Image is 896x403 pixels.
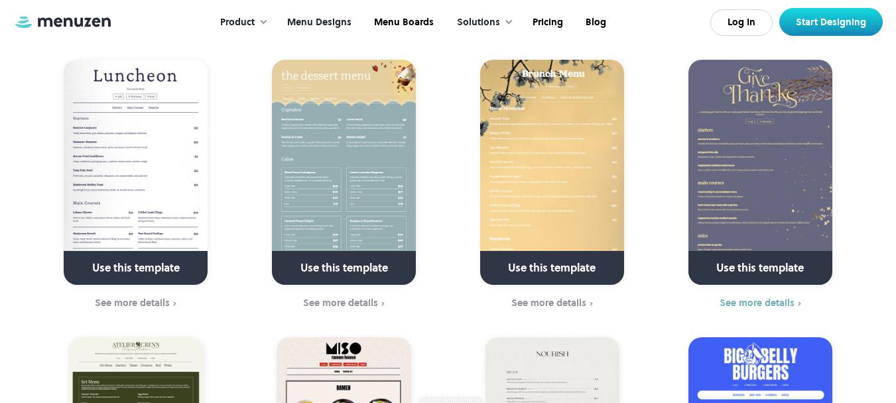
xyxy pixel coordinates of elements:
[444,2,520,43] div: Solutions
[573,2,616,43] a: Blog
[248,296,440,311] a: See more details
[480,60,624,285] a: Use this template
[207,2,275,43] div: Product
[272,60,416,285] a: Use this template
[779,8,883,36] a: Start Designing
[275,2,361,43] a: Menu Designs
[520,2,573,43] a: Pricing
[665,296,856,311] a: See more details
[720,297,795,308] div: See more details
[64,60,208,285] a: Use this template
[511,297,586,308] div: See more details
[361,2,444,43] a: Menu Boards
[456,296,648,311] a: See more details
[95,297,170,308] div: See more details
[220,15,255,30] div: Product
[303,297,378,308] div: See more details
[457,15,500,30] div: Solutions
[710,9,773,36] a: Log In
[40,296,232,311] a: See more details
[688,60,832,285] a: Use this template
